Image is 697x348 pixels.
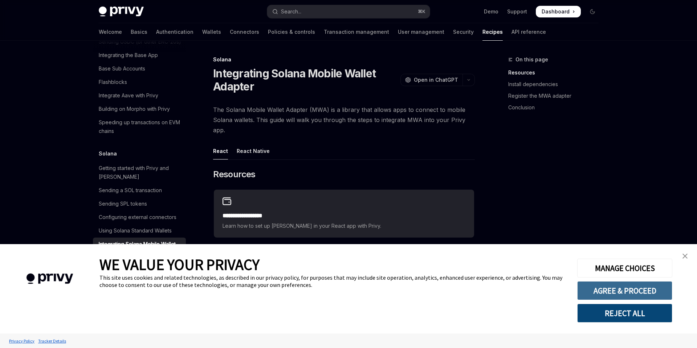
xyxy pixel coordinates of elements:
[213,67,398,93] h1: Integrating Solana Mobile Wallet Adapter
[93,76,186,89] a: Flashblocks
[324,23,389,41] a: Transaction management
[93,102,186,116] a: Building on Morpho with Privy
[93,211,186,224] a: Configuring external connectors
[418,9,425,15] span: ⌘ K
[99,186,162,195] div: Sending a SOL transaction
[507,8,527,15] a: Support
[93,62,186,75] a: Base Sub Accounts
[99,64,145,73] div: Base Sub Accounts
[484,8,498,15] a: Demo
[398,23,444,41] a: User management
[453,23,474,41] a: Security
[99,78,127,86] div: Flashblocks
[99,51,158,60] div: Integrating the Base App
[400,74,462,86] button: Open in ChatGPT
[131,23,147,41] a: Basics
[99,7,144,17] img: dark logo
[223,222,465,230] span: Learn how to set up [PERSON_NAME] in your React app with Privy.
[99,226,172,235] div: Using Solana Standard Wallets
[536,6,581,17] a: Dashboard
[99,274,566,288] div: This site uses cookies and related technologies, as described in our privacy policy, for purposes...
[237,142,270,159] div: React Native
[213,105,475,135] span: The Solana Mobile Wallet Adapter (MWA) is a library that allows apps to connect to mobile Solana ...
[542,8,570,15] span: Dashboard
[99,255,260,274] span: WE VALUE YOUR PRIVACY
[93,184,186,197] a: Sending a SOL transaction
[577,304,672,323] button: REJECT ALL
[99,164,182,181] div: Getting started with Privy and [PERSON_NAME]
[213,142,228,159] div: React
[99,23,122,41] a: Welcome
[482,23,503,41] a: Recipes
[99,240,182,257] div: Integrating Solana Mobile Wallet Adapter
[508,90,604,102] a: Register the MWA adapter
[508,67,604,78] a: Resources
[515,55,548,64] span: On this page
[93,49,186,62] a: Integrating the Base App
[7,335,36,347] a: Privacy Policy
[511,23,546,41] a: API reference
[93,89,186,102] a: Integrate Aave with Privy
[11,263,89,295] img: company logo
[577,259,672,278] button: MANAGE CHOICES
[230,23,259,41] a: Connectors
[99,149,117,158] h5: Solana
[678,249,692,263] a: close banner
[587,6,598,17] button: Toggle dark mode
[99,118,182,135] div: Speeding up transactions on EVM chains
[577,281,672,300] button: AGREE & PROCEED
[99,213,176,222] div: Configuring external connectors
[36,335,68,347] a: Tracker Details
[281,7,301,16] div: Search...
[99,105,170,113] div: Building on Morpho with Privy
[156,23,193,41] a: Authentication
[202,23,221,41] a: Wallets
[93,116,186,138] a: Speeding up transactions on EVM chains
[267,5,430,18] button: Open search
[682,254,688,259] img: close banner
[99,91,158,100] div: Integrate Aave with Privy
[93,197,186,210] a: Sending SPL tokens
[268,23,315,41] a: Policies & controls
[213,56,475,63] div: Solana
[93,162,186,183] a: Getting started with Privy and [PERSON_NAME]
[508,102,604,113] a: Conclusion
[99,199,147,208] div: Sending SPL tokens
[214,190,474,238] a: **** **** **** ***Learn how to set up [PERSON_NAME] in your React app with Privy.
[508,78,604,90] a: Install dependencies
[213,169,256,180] span: Resources
[414,76,458,84] span: Open in ChatGPT
[93,238,186,259] a: Integrating Solana Mobile Wallet Adapter
[93,224,186,237] a: Using Solana Standard Wallets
